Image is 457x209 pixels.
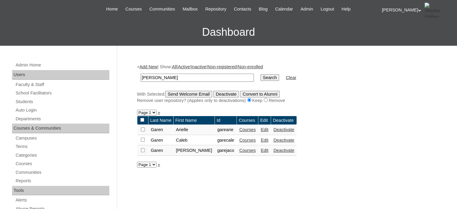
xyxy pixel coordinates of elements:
a: Faculty & Staff [15,81,109,88]
td: Deactivate [271,116,297,125]
input: Convert to Alumni [240,91,280,97]
span: Blog [259,6,267,13]
a: Campuses [15,134,109,142]
td: Garen [148,125,173,135]
span: Home [106,6,118,13]
td: Last Name [148,116,173,125]
a: Categories [15,152,109,159]
a: Inactive [191,64,206,69]
span: Courses [125,6,142,13]
a: Non-registered [207,64,236,69]
a: » [158,162,160,167]
a: Edit [261,148,268,153]
td: Caleb [174,135,215,146]
a: Help [339,6,354,13]
a: Mailbox [180,6,201,13]
span: Logout [321,6,334,13]
a: Clear [286,75,296,80]
a: Courses [239,148,256,153]
a: Home [103,6,121,13]
a: Terms [15,143,109,150]
a: Courses [122,6,145,13]
a: Reports [15,177,109,185]
div: + | Show: | | | | [137,64,434,103]
a: School Facilitators [15,89,109,97]
span: Contacts [234,6,251,13]
a: Blog [256,6,270,13]
td: Arielle [174,125,215,135]
td: [PERSON_NAME] [174,146,215,156]
div: Users [12,70,109,80]
div: Courses & Communities [12,124,109,133]
a: Deactivate [273,148,294,153]
a: Deactivate [273,127,294,132]
a: Deactivate [273,138,294,143]
a: Non-enrolled [238,64,263,69]
td: First Name [174,116,215,125]
a: Alerts [15,196,109,204]
span: Admin [300,6,313,13]
input: Search [141,74,254,82]
td: Id [215,116,236,125]
span: Mailbox [183,6,198,13]
td: garearie [215,125,236,135]
a: Logout [318,6,337,13]
a: Courses [239,138,256,143]
td: Edit [258,116,271,125]
a: Edit [261,127,268,132]
a: Courses [15,160,109,168]
span: Help [342,6,351,13]
div: With Selected: [137,91,434,104]
a: Departments [15,115,109,123]
a: Active [178,64,190,69]
td: Garen [148,135,173,146]
a: Edit [261,138,268,143]
input: Send Welcome Email [165,91,212,97]
h3: Dashboard [3,19,454,46]
a: All [172,64,177,69]
a: Communities [146,6,178,13]
a: Courses [239,127,256,132]
div: [PERSON_NAME] [382,3,451,18]
td: Garen [148,146,173,156]
td: garecale [215,135,236,146]
a: Add New [139,64,157,69]
a: Contacts [231,6,254,13]
a: Students [15,98,109,106]
a: Communities [15,169,109,176]
div: Remove user repository? (Applies only to deactivations) Keep Remove [137,97,434,104]
td: Courses [237,116,258,125]
span: Calendar [275,6,293,13]
a: Calendar [272,6,296,13]
a: Auto Login [15,106,109,114]
span: Communities [149,6,175,13]
td: garejaco [215,146,236,156]
span: Repository [205,6,226,13]
img: Stephanie Phillips [425,3,440,18]
a: » [158,110,160,115]
a: Admin [297,6,316,13]
input: Deactivate [213,91,239,97]
a: Admin Home [15,61,109,69]
input: Search [260,74,279,81]
div: Tools [12,186,109,195]
a: Repository [202,6,229,13]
